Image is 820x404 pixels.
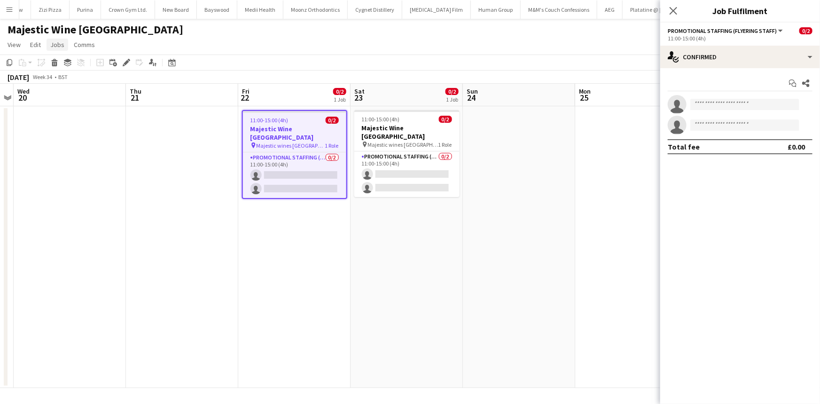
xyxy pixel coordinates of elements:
span: Mon [579,87,591,95]
button: Medii Health [237,0,283,19]
span: 0/2 [439,116,452,123]
span: View [8,40,21,49]
h3: Job Fulfilment [660,5,820,17]
span: 0/2 [799,27,812,34]
span: Week 34 [31,73,55,80]
a: View [4,39,24,51]
button: New Board [155,0,197,19]
div: Confirmed [660,46,820,68]
span: Promotional Staffing (Flyering Staff) [668,27,777,34]
span: Comms [74,40,95,49]
span: Majestic wines [GEOGRAPHIC_DATA] [257,142,325,149]
div: £0.00 [788,142,805,151]
span: Edit [30,40,41,49]
span: 0/2 [326,117,339,124]
button: Crown Gym Ltd. [101,0,155,19]
button: Zizi Pizza [31,0,70,19]
a: Comms [70,39,99,51]
button: Human Group [471,0,521,19]
div: Total fee [668,142,700,151]
span: Thu [130,87,141,95]
button: Promotional Staffing (Flyering Staff) [668,27,784,34]
a: Edit [26,39,45,51]
span: 24 [465,92,478,103]
h3: Majestic Wine [GEOGRAPHIC_DATA] [354,124,460,141]
button: Moonz Orthodontics [283,0,348,19]
span: 20 [16,92,30,103]
span: Sat [354,87,365,95]
div: 1 Job [446,96,458,103]
span: 11:00-15:00 (4h) [362,116,400,123]
span: 21 [128,92,141,103]
div: BST [58,73,68,80]
h3: Majestic Wine [GEOGRAPHIC_DATA] [243,125,346,142]
app-job-card: 11:00-15:00 (4h)0/2Majestic Wine [GEOGRAPHIC_DATA] Majestic wines [GEOGRAPHIC_DATA]1 RolePromotio... [242,110,347,199]
button: Bayswood [197,0,237,19]
span: 23 [353,92,365,103]
a: Jobs [47,39,68,51]
span: 22 [241,92,250,103]
span: Sun [467,87,478,95]
div: 11:00-15:00 (4h) [668,35,812,42]
button: Purina [70,0,101,19]
button: [MEDICAL_DATA] Film [402,0,471,19]
button: M&M's Couch Confessions [521,0,597,19]
button: Cygnet Distillery [348,0,402,19]
span: 1 Role [438,141,452,148]
app-job-card: 11:00-15:00 (4h)0/2Majestic Wine [GEOGRAPHIC_DATA] Majestic wines [GEOGRAPHIC_DATA]1 RolePromotio... [354,110,460,197]
button: AEG [597,0,623,19]
button: Platatine @ [GEOGRAPHIC_DATA] [623,0,719,19]
span: Wed [17,87,30,95]
span: 25 [578,92,591,103]
span: 0/2 [333,88,346,95]
span: 1 Role [325,142,339,149]
span: Fri [242,87,250,95]
span: 11:00-15:00 (4h) [250,117,289,124]
div: 1 Job [334,96,346,103]
h1: Majestic Wine [GEOGRAPHIC_DATA] [8,23,183,37]
span: 0/2 [445,88,459,95]
span: Jobs [50,40,64,49]
span: Majestic wines [GEOGRAPHIC_DATA] [368,141,438,148]
app-card-role: Promotional Staffing (Flyering Staff)0/211:00-15:00 (4h) [243,152,346,198]
app-card-role: Promotional Staffing (Flyering Staff)0/211:00-15:00 (4h) [354,151,460,197]
div: [DATE] [8,72,29,82]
